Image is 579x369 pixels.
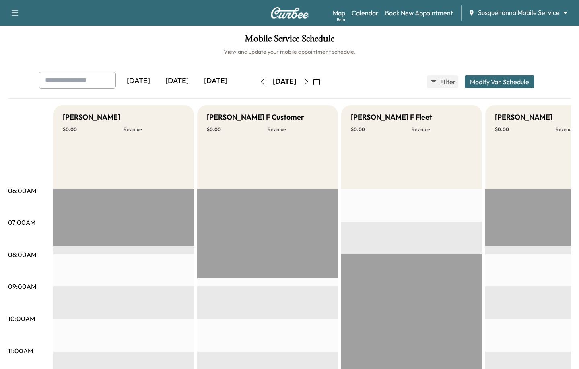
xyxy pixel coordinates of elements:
div: [DATE] [273,77,296,87]
span: Filter [440,77,455,87]
p: $ 0.00 [63,126,124,133]
p: Revenue [268,126,328,133]
p: 08:00AM [8,250,36,259]
div: Beta [337,17,345,23]
div: [DATE] [119,72,158,90]
p: $ 0.00 [207,126,268,133]
h5: [PERSON_NAME] [63,112,120,123]
button: Modify Van Schedule [465,75,534,88]
h1: Mobile Service Schedule [8,34,571,48]
p: Revenue [412,126,472,133]
p: 06:00AM [8,186,36,195]
a: Calendar [352,8,379,18]
p: $ 0.00 [351,126,412,133]
a: Book New Appointment [385,8,453,18]
h5: [PERSON_NAME] F Fleet [351,112,432,123]
h5: [PERSON_NAME] F Customer [207,112,304,123]
p: 11:00AM [8,346,33,356]
h6: View and update your mobile appointment schedule. [8,48,571,56]
h5: [PERSON_NAME] [495,112,552,123]
p: Revenue [124,126,184,133]
div: [DATE] [158,72,196,90]
span: Susquehanna Mobile Service [478,8,560,17]
a: MapBeta [333,8,345,18]
button: Filter [427,75,458,88]
p: 07:00AM [8,218,35,227]
p: $ 0.00 [495,126,556,133]
p: 09:00AM [8,282,36,291]
p: 10:00AM [8,314,35,323]
div: [DATE] [196,72,235,90]
img: Curbee Logo [270,7,309,19]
